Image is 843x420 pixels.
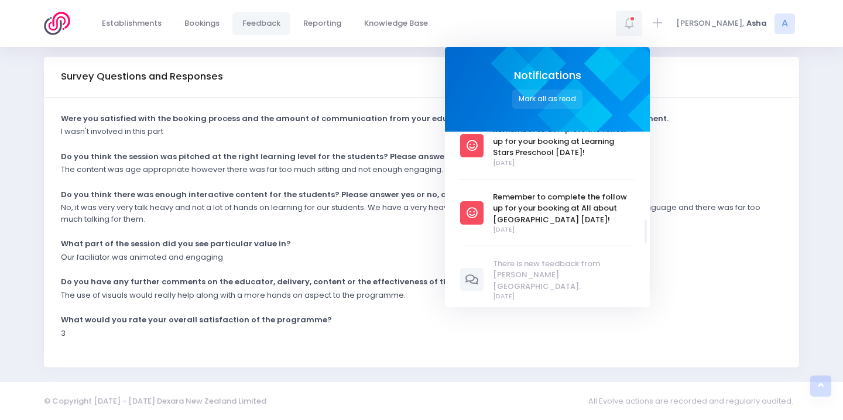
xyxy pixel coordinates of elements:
a: There is new feedback from [PERSON_NAME][GEOGRAPHIC_DATA]. [DATE] [460,258,635,301]
span: Remember to complete the follow up for your booking at All about [GEOGRAPHIC_DATA] [DATE]! [494,191,635,226]
button: Mark all as read [513,89,583,109]
strong: What would you rate your overall satisfaction of the programme? [61,314,332,325]
span: Reporting [303,18,341,29]
p: No, it was very very talk heavy and not a lot of hands on learning for our students. We have a ve... [61,202,767,225]
span: There is new feedback from [PERSON_NAME][GEOGRAPHIC_DATA]. [494,258,635,292]
span: [PERSON_NAME], [676,18,744,29]
a: Remember to complete the follow up for your booking at All about [GEOGRAPHIC_DATA] [DATE]! [DATE] [460,191,635,235]
h3: Survey Questions and Responses [61,71,223,82]
span: Notifications [514,70,581,82]
span: Bookings [184,18,220,29]
span: [DATE] [494,159,635,168]
span: Knowledge Base [364,18,428,29]
strong: What part of the session did you see particular value in? [61,238,291,249]
a: Reporting [293,12,351,35]
span: Asha [746,18,767,29]
a: Remember to complete the follow up for your booking at Learning Stars Preschool [DATE]! [DATE] [460,124,635,167]
span: Remember to complete the follow up for your booking at Learning Stars Preschool [DATE]! [494,124,635,159]
p: The use of visuals would really help along with a more hands on aspect to the programme. [61,290,406,301]
span: All Evolve actions are recorded and regularly audited. [588,390,799,412]
strong: Do you think the session was pitched at the right learning level for the students? Please answer ... [61,151,581,162]
p: I wasn't involved in this part [61,126,163,137]
strong: Do you think there was enough interactive content for the students? Please answer yes or no, and ... [61,189,533,200]
p: Our faciliator was animated and engaging [61,252,223,263]
span: [DATE] [494,292,635,301]
span: © Copyright [DATE] - [DATE] Dexara New Zealand Limited [44,395,266,407]
img: Logo [44,12,77,35]
span: Establishments [102,18,162,29]
span: Feedback [242,18,280,29]
a: Bookings [174,12,229,35]
span: [DATE] [494,225,635,235]
p: 3 [61,328,66,339]
p: The content was age appropriate however there was far too much sitting and not enough engaging. [61,164,443,175]
strong: Were you satisfied with the booking process and the amount of communication from your educator? P... [61,113,669,124]
span: A [775,13,795,34]
a: Knowledge Base [354,12,437,35]
a: Feedback [232,12,290,35]
strong: Do you have any further comments on the educator, delivery, content or the effectiveness of the s... [61,276,489,287]
a: Establishments [92,12,171,35]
